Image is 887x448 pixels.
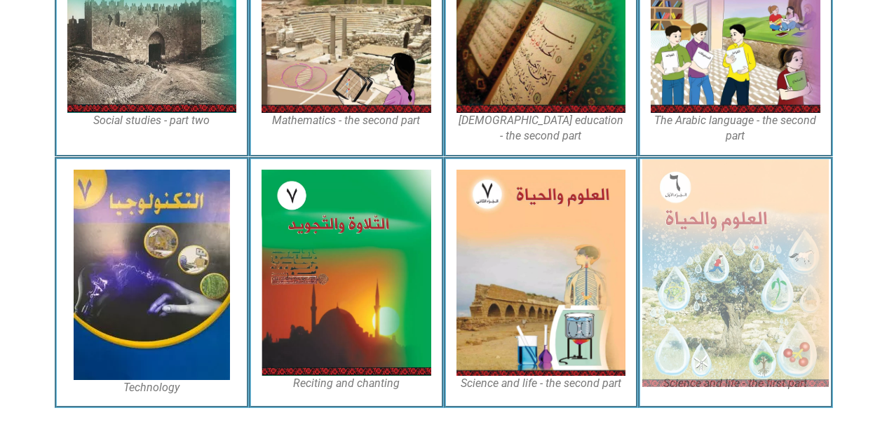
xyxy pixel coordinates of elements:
[461,376,621,390] font: Science and life - the second part
[123,381,180,394] font: Technology
[654,114,816,142] font: The Arabic language - the second part
[642,159,829,386] img: Science7A-Cover
[272,114,420,127] font: Mathematics - the second part
[93,114,210,127] font: Social studies - part two
[293,376,400,390] font: Reciting and chanting
[459,114,623,142] font: [DEMOGRAPHIC_DATA] education - the second part
[456,170,626,376] img: Science7B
